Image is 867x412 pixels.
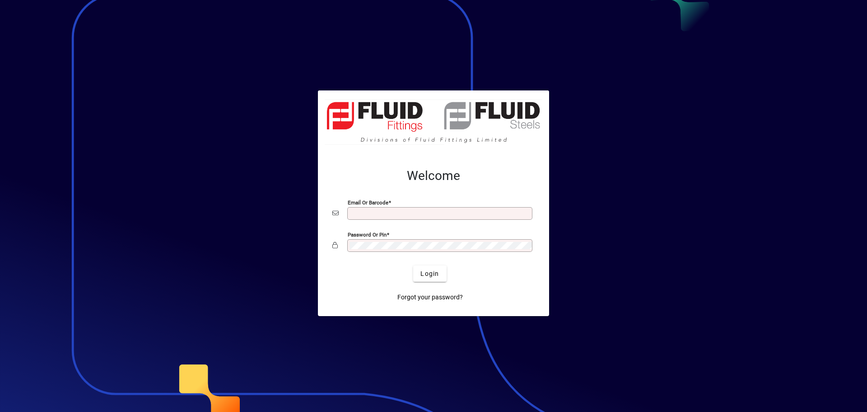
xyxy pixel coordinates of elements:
mat-label: Password or Pin [348,232,387,238]
span: Forgot your password? [397,293,463,302]
button: Login [413,265,446,282]
span: Login [420,269,439,279]
a: Forgot your password? [394,289,466,305]
h2: Welcome [332,168,535,184]
mat-label: Email or Barcode [348,199,388,206]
